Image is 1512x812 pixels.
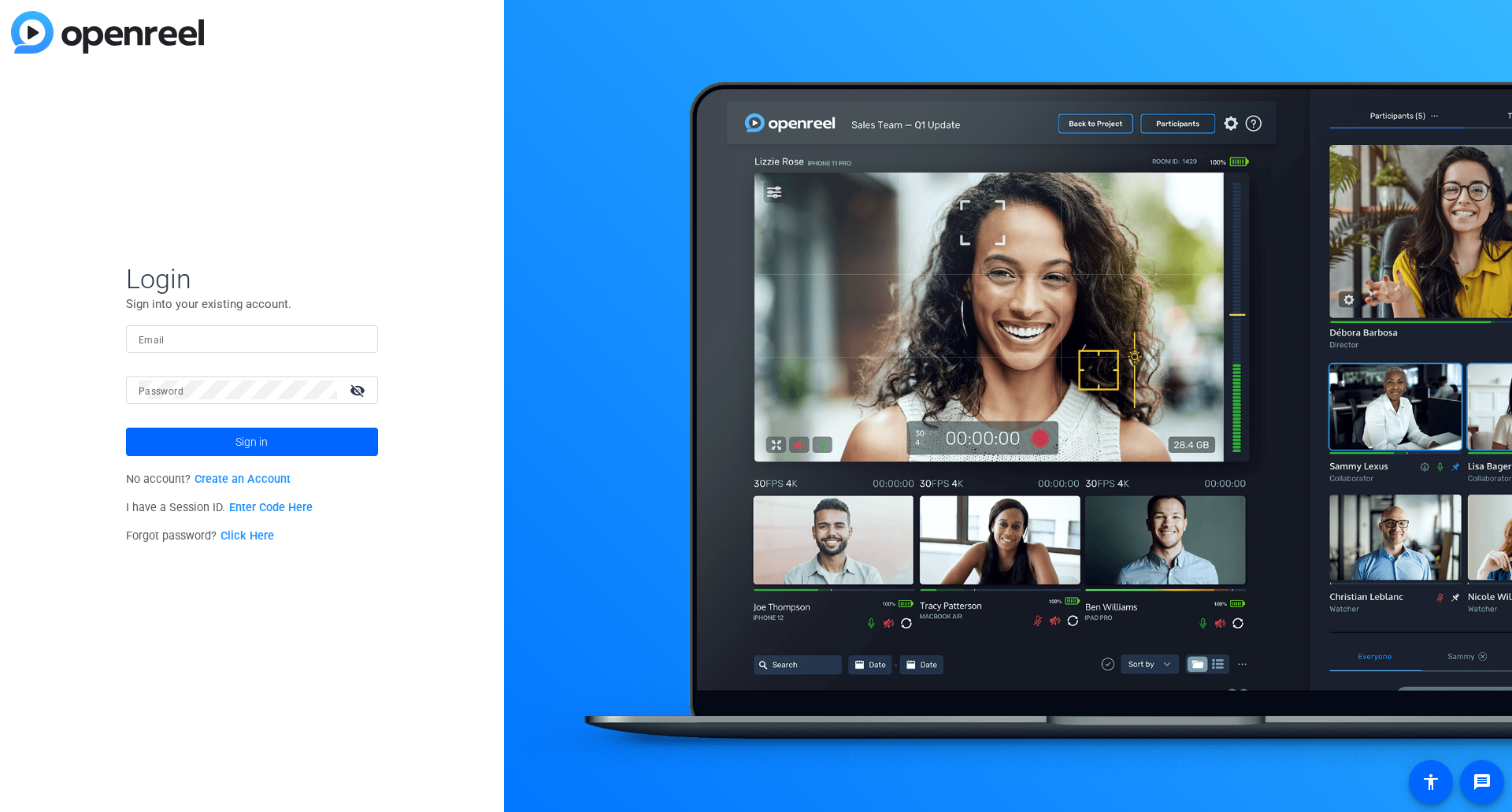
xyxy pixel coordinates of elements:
[126,262,378,295] span: Login
[139,386,183,397] mat-label: Password
[126,473,291,486] span: No account?
[235,422,268,462] span: Sign in
[195,473,291,486] a: Create an Account
[340,379,378,402] mat-icon: visibility_off
[126,529,274,543] span: Forgot password?
[1473,773,1492,792] mat-icon: message
[126,428,378,456] button: Sign in
[1421,773,1440,792] mat-icon: accessibility
[126,501,313,514] span: I have a Session ID.
[126,295,378,313] p: Sign into your existing account.
[220,529,274,543] a: Click Here
[139,329,365,348] input: Enter Email Address
[229,501,313,514] a: Enter Code Here
[11,11,204,54] img: blue-gradient.svg
[139,335,165,346] mat-label: Email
